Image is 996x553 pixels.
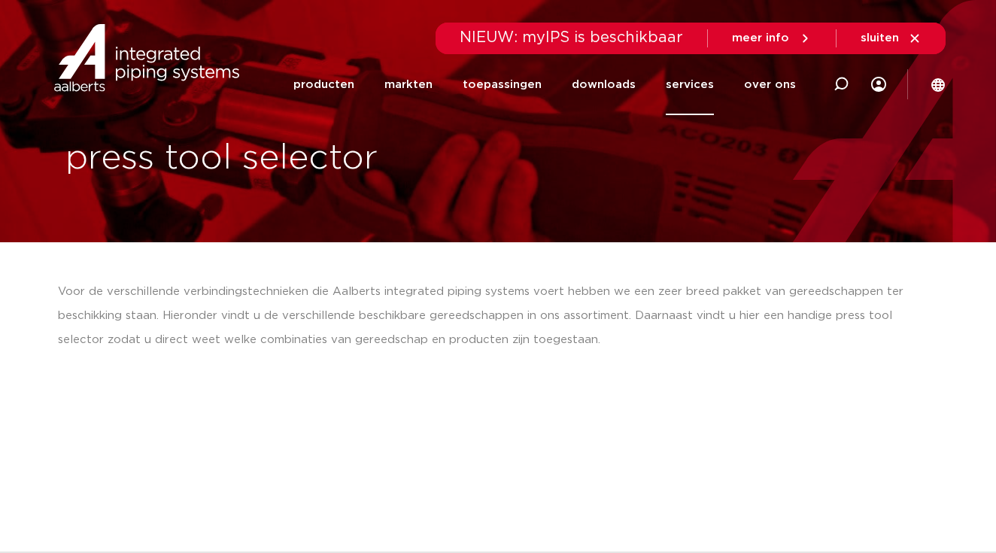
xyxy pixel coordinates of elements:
[666,54,714,115] a: services
[58,280,938,352] div: Voor de verschillende verbindingstechnieken die Aalberts integrated piping systems voert hebben w...
[460,30,683,45] span: NIEUW: myIPS is beschikbaar
[861,32,899,44] span: sluiten
[732,32,789,44] span: meer info
[861,32,922,45] a: sluiten
[572,54,636,115] a: downloads
[732,32,812,45] a: meer info
[463,54,542,115] a: toepassingen
[293,54,796,115] nav: Menu
[293,54,354,115] a: producten
[744,54,796,115] a: over ons
[871,54,886,115] div: my IPS
[384,54,433,115] a: markten
[65,135,490,183] h1: press tool selector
